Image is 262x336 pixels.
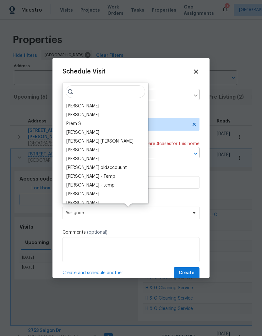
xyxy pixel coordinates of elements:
span: Create and schedule another [63,270,123,276]
span: Close [193,68,199,75]
button: Create [174,267,199,279]
div: [PERSON_NAME] - temp [66,182,115,188]
div: Prem S [66,121,81,127]
span: Create [179,269,194,277]
span: 3 [156,142,159,146]
div: [PERSON_NAME] [66,129,99,136]
span: Schedule Visit [63,68,106,75]
div: [PERSON_NAME] [66,191,99,197]
div: [PERSON_NAME] [66,147,99,153]
span: Assignee [65,210,188,215]
label: Comments [63,229,199,236]
span: There are case s for this home [137,141,199,147]
div: [PERSON_NAME] - Temp [66,173,115,180]
span: (optional) [87,230,107,235]
div: [PERSON_NAME] [66,112,99,118]
label: Home [63,83,199,89]
div: [PERSON_NAME] [66,156,99,162]
div: [PERSON_NAME] [66,103,99,109]
div: [PERSON_NAME] [66,200,99,206]
button: Open [191,149,200,158]
div: [PERSON_NAME] oldaccouunt [66,165,127,171]
div: [PERSON_NAME] [PERSON_NAME] [66,138,134,144]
